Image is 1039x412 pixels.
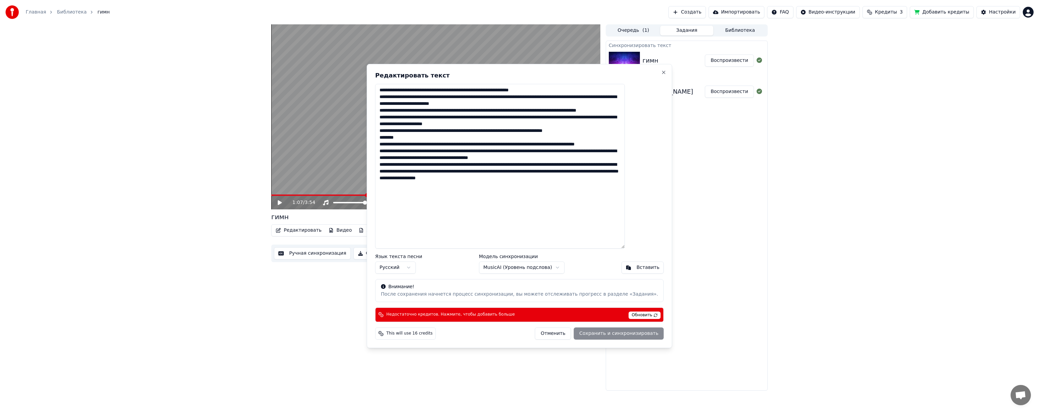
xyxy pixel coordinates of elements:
[381,283,658,290] div: Внимание!
[535,327,571,340] button: Отменить
[375,72,664,78] h2: Редактировать текст
[386,312,515,317] span: Недостаточно кредитов. Нажмите, чтобы добавить больше
[621,261,664,274] button: Вставить
[479,254,564,259] label: Модель синхронизации
[637,264,660,271] div: Вставить
[375,254,422,259] label: Язык текста песни
[629,312,661,319] span: Обновить
[386,331,433,336] span: This will use 16 credits
[381,291,658,298] div: После сохранения начнется процесс синхронизации, вы можете отслеживать прогресс в разделе «Задания».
